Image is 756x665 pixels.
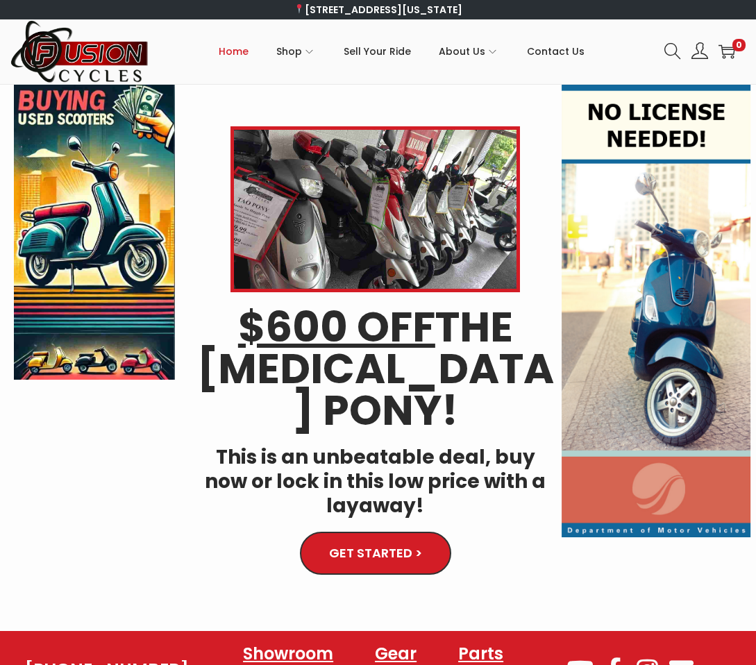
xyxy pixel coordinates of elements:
[439,34,485,69] span: About Us
[219,34,249,69] span: Home
[300,532,451,575] a: GET STARTED >
[527,20,585,83] a: Contact Us
[329,547,422,559] span: GET STARTED >
[294,3,462,17] a: [STREET_ADDRESS][US_STATE]
[276,20,316,83] a: Shop
[719,43,735,60] a: 0
[219,20,249,83] a: Home
[149,20,654,83] nav: Primary navigation
[10,19,149,84] img: Woostify retina logo
[238,298,435,356] u: $600 OFF
[196,306,555,431] h2: THE [MEDICAL_DATA] PONY!
[276,34,302,69] span: Shop
[344,20,411,83] a: Sell Your Ride
[439,20,499,83] a: About Us
[527,34,585,69] span: Contact Us
[294,4,304,14] img: 📍
[344,34,411,69] span: Sell Your Ride
[196,445,555,518] h4: This is an unbeatable deal, buy now or lock in this low price with a layaway!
